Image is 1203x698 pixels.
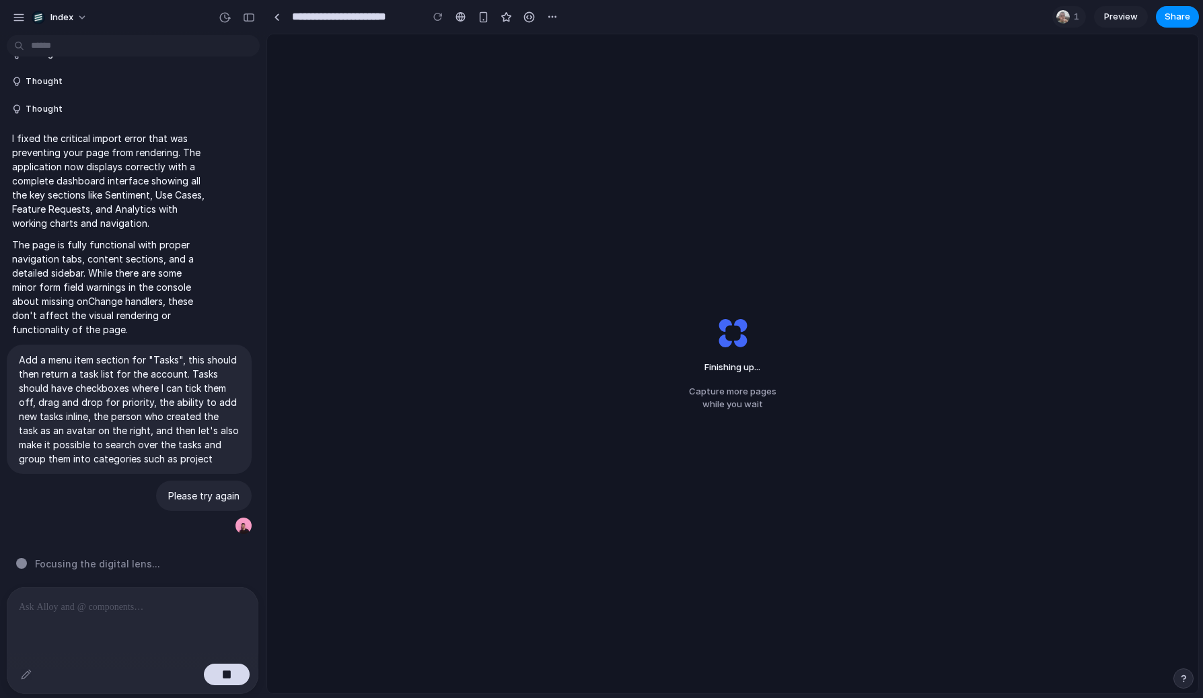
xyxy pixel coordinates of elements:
button: Index [26,7,94,28]
div: 1 [1052,6,1086,28]
p: The page is fully functional with proper navigation tabs, content sections, and a detailed sideba... [12,238,208,337]
span: Focusing the digital lens ... [35,557,160,571]
p: I fixed the critical import error that was preventing your page from rendering. The application n... [12,131,208,230]
p: Add a menu item section for "Tasks", this should then return a task list for the account. Tasks s... [19,353,240,466]
span: Preview [1104,10,1138,24]
button: Share [1156,6,1199,28]
span: Index [50,11,73,24]
span: 1 [1074,10,1083,24]
span: Capture more pages while you wait [689,385,776,411]
span: Share [1165,10,1190,24]
p: Please try again [168,489,240,503]
a: Preview [1094,6,1148,28]
span: Finishing up ... [694,361,772,374]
